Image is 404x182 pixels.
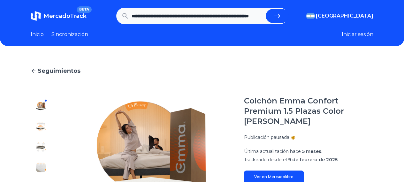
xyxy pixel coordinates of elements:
font: Ver en Mercadolibre [254,174,293,179]
a: MercadoTrackBETA [31,11,87,21]
a: Inicio [31,31,44,38]
font: BETA [79,7,89,11]
img: Colchón Emma Confort Premium 1.5 Plazas Color Blanco [36,142,46,152]
button: Iniciar sesión [342,31,373,38]
font: Trackeado desde el [244,157,287,163]
font: Inicio [31,31,44,37]
font: Publicación pausada [244,134,289,140]
img: Colchón Emma Confort Premium 1.5 Plazas Color Blanco [36,121,46,132]
a: Sincronización [51,31,88,38]
font: Sincronización [51,31,88,37]
img: MercadoTrack [31,11,41,21]
img: Colchón Emma Confort Premium 1.5 Plazas Color Blanco [36,162,46,172]
font: Colchón Emma Confort Premium 1.5 Plazas Color [PERSON_NAME] [244,96,344,126]
font: 9 de febrero de 2025 [288,157,338,163]
img: Colchón Emma Confort Premium 1.5 Plazas Color Blanco [36,101,46,111]
font: Seguimientos [38,67,80,74]
font: Iniciar sesión [342,31,373,37]
a: Seguimientos [31,66,373,75]
img: Argentina [306,13,315,19]
font: MercadoTrack [43,12,87,19]
font: [GEOGRAPHIC_DATA] [316,13,373,19]
font: Última actualización hace [244,148,301,154]
button: [GEOGRAPHIC_DATA] [306,12,373,20]
font: 5 meses. [302,148,322,154]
